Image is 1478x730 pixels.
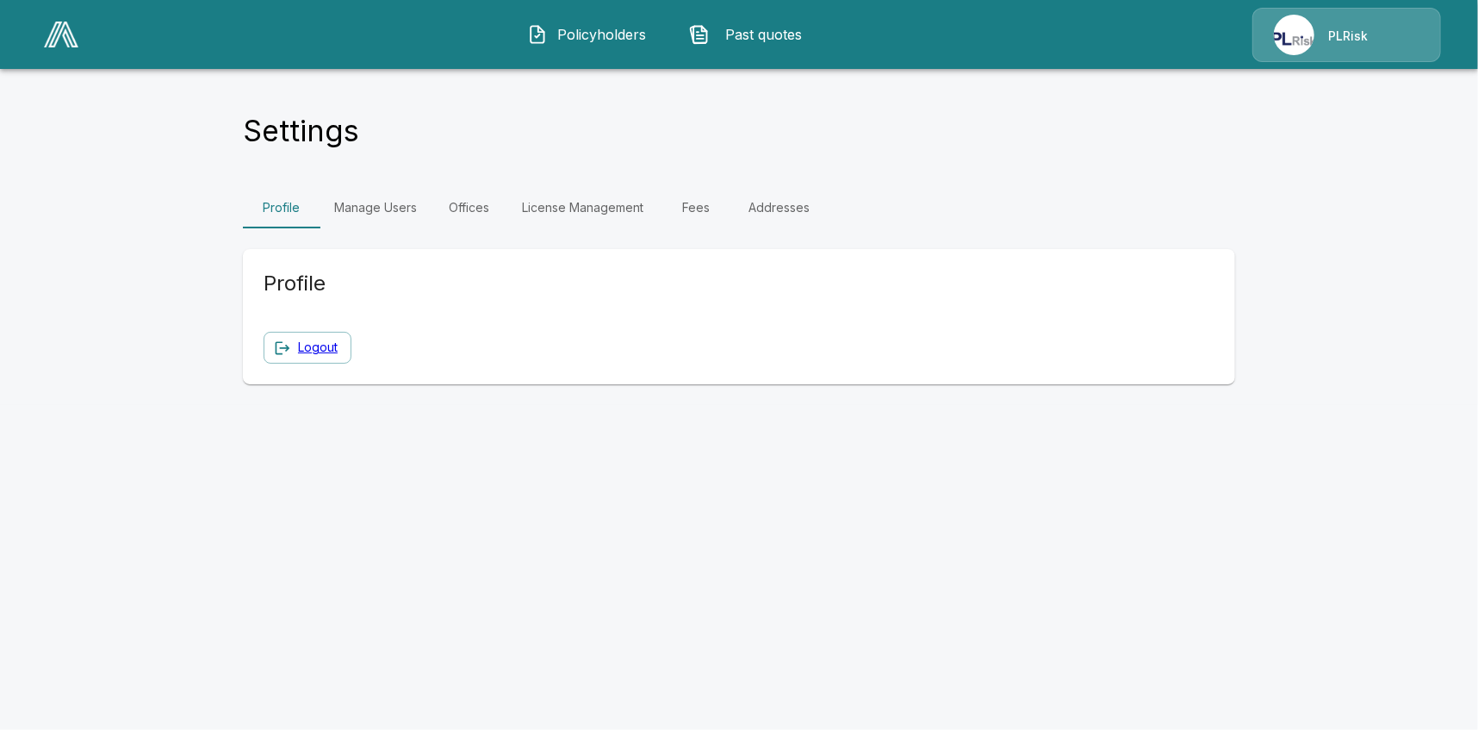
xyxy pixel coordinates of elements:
[1274,15,1314,55] img: Agency Icon
[44,22,78,47] img: AA Logo
[298,337,338,359] a: Logout
[264,270,652,297] h5: Profile
[320,187,431,228] a: Manage Users
[1252,8,1441,62] a: Agency IconPLRisk
[243,187,320,228] a: Profile
[676,12,824,57] button: Past quotes IconPast quotes
[689,24,710,45] img: Past quotes Icon
[527,24,548,45] img: Policyholders Icon
[514,12,662,57] button: Policyholders IconPolicyholders
[243,187,1235,228] div: Settings Tabs
[1328,28,1368,45] p: PLRisk
[735,187,823,228] a: Addresses
[657,187,735,228] a: Fees
[264,332,351,364] button: Logout
[555,24,649,45] span: Policyholders
[243,113,359,149] h4: Settings
[717,24,811,45] span: Past quotes
[508,187,657,228] a: License Management
[431,187,508,228] a: Offices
